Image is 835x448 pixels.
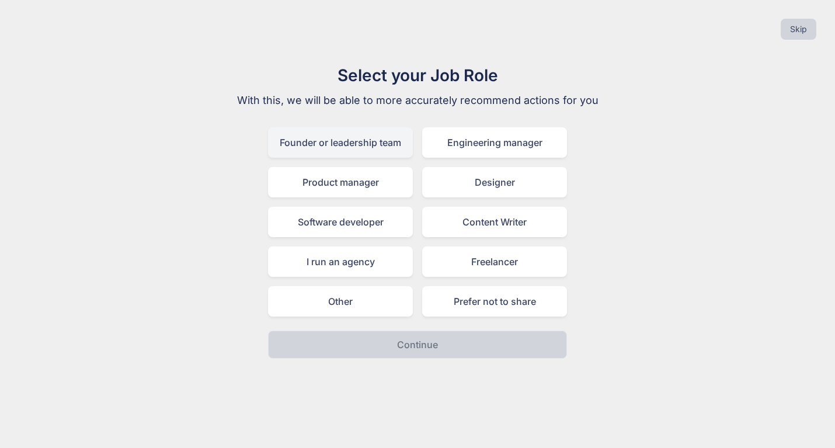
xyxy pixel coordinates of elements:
[268,331,567,359] button: Continue
[268,127,413,158] div: Founder or leadership team
[422,246,567,277] div: Freelancer
[422,127,567,158] div: Engineering manager
[268,246,413,277] div: I run an agency
[268,167,413,197] div: Product manager
[221,63,614,88] h1: Select your Job Role
[221,92,614,109] p: With this, we will be able to more accurately recommend actions for you
[422,286,567,317] div: Prefer not to share
[781,19,816,40] button: Skip
[268,207,413,237] div: Software developer
[422,167,567,197] div: Designer
[268,286,413,317] div: Other
[422,207,567,237] div: Content Writer
[397,338,438,352] p: Continue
